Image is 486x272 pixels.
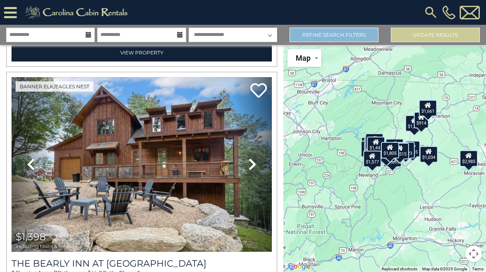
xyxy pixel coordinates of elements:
div: $671 [366,133,381,149]
a: Refine Search Filters [290,28,379,42]
div: $645 [406,141,421,157]
span: Map data ©2025 Google [422,267,467,271]
div: $2,023 [397,142,415,158]
div: $2,059 [364,136,382,152]
span: Map [296,54,311,62]
img: thumbnail_167078144.jpeg [12,77,272,252]
button: Update Results [391,28,480,42]
div: $1,805 [381,142,399,158]
button: Map camera controls [465,246,482,262]
a: [PHONE_NUMBER] [440,5,458,19]
div: $1,661 [419,100,437,116]
img: Google [285,261,313,272]
div: $1,398 [361,141,379,157]
a: Banner Elk/Eagles Nest [16,81,93,92]
button: Change map style [287,49,321,67]
div: $1,247 [405,115,423,132]
div: $1,034 [420,146,438,163]
button: Keyboard shortcuts [382,266,417,272]
span: $1,398 [16,231,46,243]
div: $914 [414,112,429,128]
div: $1,577 [363,151,381,167]
div: $2,985 [460,150,478,167]
div: $1,772 [365,133,383,150]
a: Open this area in Google Maps (opens a new window) [285,261,313,272]
a: Terms (opens in new tab) [472,267,484,271]
a: Add to favorites [250,82,267,100]
div: $1,447 [367,137,385,153]
h3: The Bearly Inn at Eagles Nest [12,258,272,269]
span: including taxes & fees [16,244,68,249]
img: search-regular.svg [423,5,438,20]
div: $1,515 [391,143,409,159]
a: View Property [12,44,272,61]
img: Khaki-logo.png [21,4,135,21]
a: The Bearly Inn at [GEOGRAPHIC_DATA] [12,258,272,269]
div: $2,187 [386,139,404,155]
